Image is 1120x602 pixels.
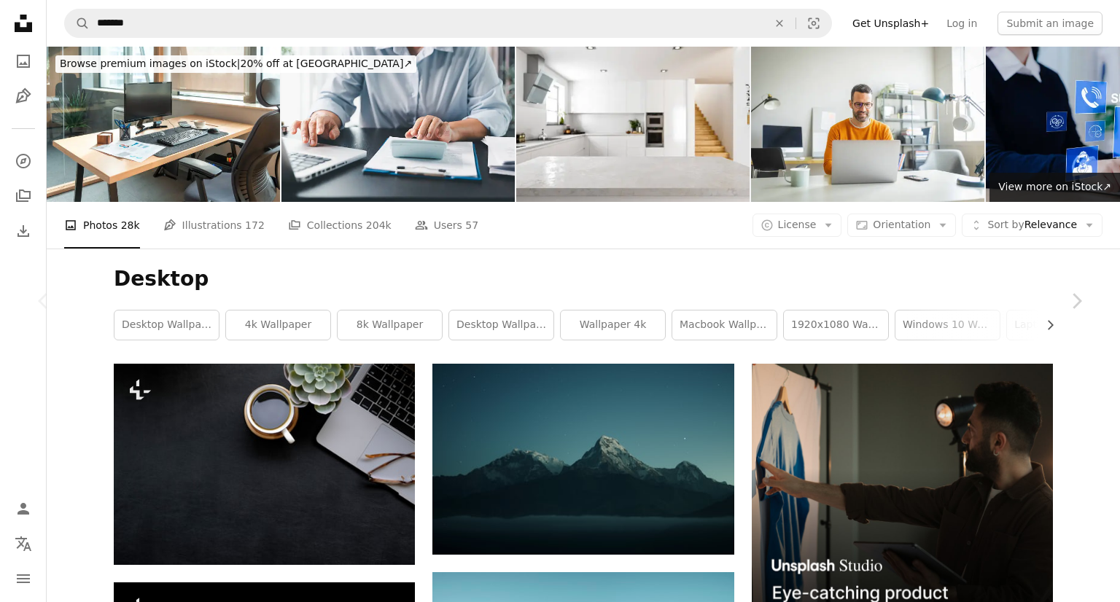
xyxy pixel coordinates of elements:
[9,564,38,593] button: Menu
[281,47,515,202] img: Business person with contract law and paper work for business finance, loan application form, con...
[338,310,442,340] a: 8k wallpaper
[672,310,777,340] a: macbook wallpaper
[9,146,38,176] a: Explore
[9,494,38,523] a: Log in / Sign up
[245,217,265,233] span: 172
[9,82,38,111] a: Illustrations
[432,364,734,554] img: silhouette of mountains during nigh time photography
[288,202,392,249] a: Collections 204k
[751,47,984,202] img: Working day in office
[114,266,1053,292] h1: Desktop
[465,217,478,233] span: 57
[60,58,412,69] span: 20% off at [GEOGRAPHIC_DATA] ↗
[9,529,38,558] button: Language
[47,47,425,82] a: Browse premium images on iStock|20% off at [GEOGRAPHIC_DATA]↗
[989,173,1120,202] a: View more on iStock↗
[752,214,842,237] button: License
[366,217,392,233] span: 204k
[114,310,219,340] a: desktop wallpaper
[895,310,1000,340] a: windows 10 wallpaper
[987,218,1077,232] span: Relevance
[998,181,1111,192] span: View more on iStock ↗
[763,9,796,37] button: Clear
[114,457,415,470] a: Dark office leather workspace desk and supplies. Workplace and copy space
[1007,310,1111,340] a: laptop wallpaper
[1032,231,1120,371] a: Next
[226,310,330,340] a: 4k wallpaper
[796,9,831,37] button: Visual search
[60,58,240,69] span: Browse premium images on iStock |
[47,47,280,202] img: Modern Professional Office Space
[65,9,90,37] button: Search Unsplash
[847,214,956,237] button: Orientation
[873,219,930,230] span: Orientation
[449,310,553,340] a: desktop wallpapers
[784,310,888,340] a: 1920x1080 wallpaper
[9,216,38,246] a: Download History
[9,181,38,211] a: Collections
[938,12,986,35] a: Log in
[163,202,265,249] a: Illustrations 172
[962,214,1102,237] button: Sort byRelevance
[844,12,938,35] a: Get Unsplash+
[997,12,1102,35] button: Submit an image
[114,364,415,564] img: Dark office leather workspace desk and supplies. Workplace and copy space
[987,219,1024,230] span: Sort by
[778,219,817,230] span: License
[432,452,734,465] a: silhouette of mountains during nigh time photography
[415,202,479,249] a: Users 57
[516,47,750,202] img: Empty Stone Kitchen Countertop In Modern Kitchen
[561,310,665,340] a: wallpaper 4k
[9,47,38,76] a: Photos
[64,9,832,38] form: Find visuals sitewide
